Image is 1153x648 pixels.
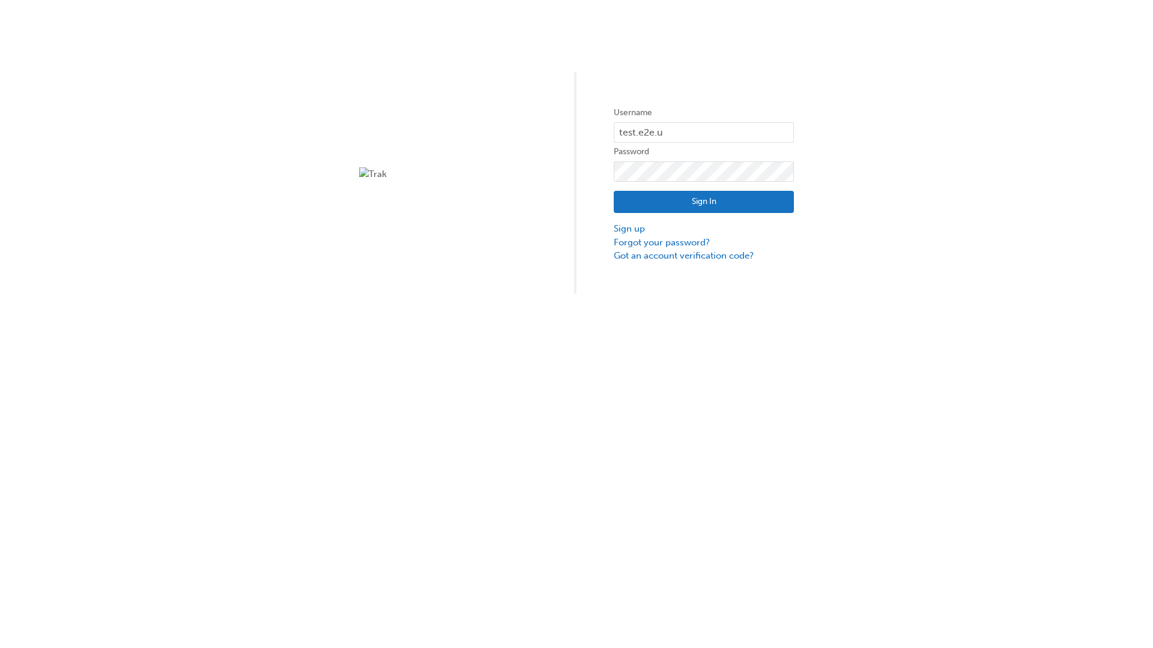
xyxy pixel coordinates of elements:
[359,167,539,181] img: Trak
[614,236,794,250] a: Forgot your password?
[614,106,794,120] label: Username
[614,145,794,159] label: Password
[614,122,794,143] input: Username
[614,222,794,236] a: Sign up
[614,249,794,263] a: Got an account verification code?
[614,191,794,214] button: Sign In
